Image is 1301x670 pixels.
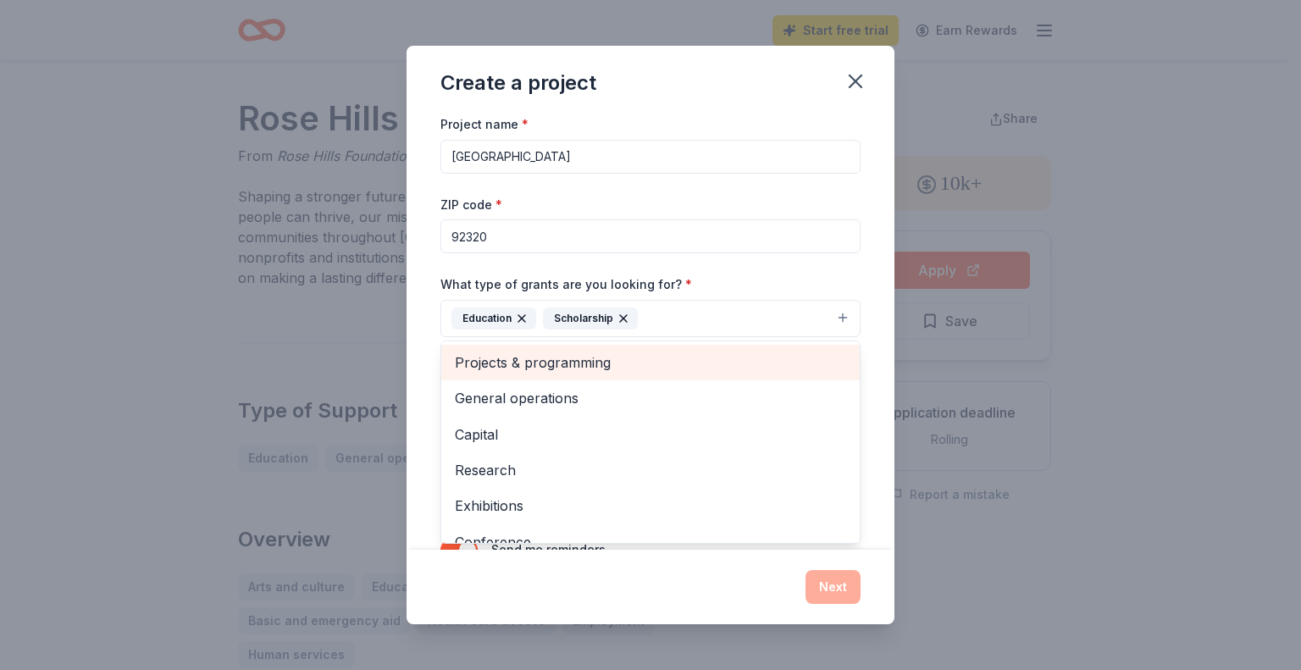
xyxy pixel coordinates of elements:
[455,387,846,409] span: General operations
[455,531,846,553] span: Conference
[440,341,861,544] div: EducationScholarship
[440,300,861,337] button: EducationScholarship
[455,495,846,517] span: Exhibitions
[543,307,638,329] div: Scholarship
[455,424,846,446] span: Capital
[455,459,846,481] span: Research
[455,352,846,374] span: Projects & programming
[451,307,536,329] div: Education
